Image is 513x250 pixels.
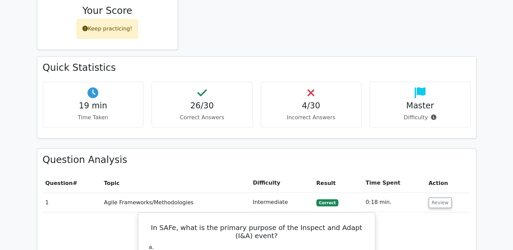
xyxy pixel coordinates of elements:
[43,5,172,17] h3: Your Score
[316,199,338,206] span: Correct
[45,180,73,186] span: Question
[429,197,452,208] button: Review
[43,193,101,212] td: 1
[250,173,314,193] th: Difficulty
[267,113,356,122] p: Incorrect Answers
[101,193,250,212] td: Agile Frameworks/Methodologies
[363,193,426,212] td: 0:18 min.
[43,173,101,193] th: #
[375,113,465,122] p: Difficulty
[267,101,356,111] h4: 4/30
[250,193,314,212] td: Intermediate
[77,19,138,39] div: Keep practicing!
[43,62,471,74] h3: Quick Statistics
[157,101,247,111] h4: 26/30
[157,113,247,122] p: Correct Answers
[363,173,426,193] th: Time Spent
[375,101,465,111] h4: Master
[48,101,138,111] h4: 19 min
[146,224,367,240] h5: In SAFe, what is the primary purpose of the Inspect and Adapt (I&A) event?
[43,154,471,166] h3: Question Analysis
[314,173,363,193] th: Result
[101,173,250,193] th: Topic
[48,113,138,122] p: Time Taken
[426,173,471,193] th: Action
